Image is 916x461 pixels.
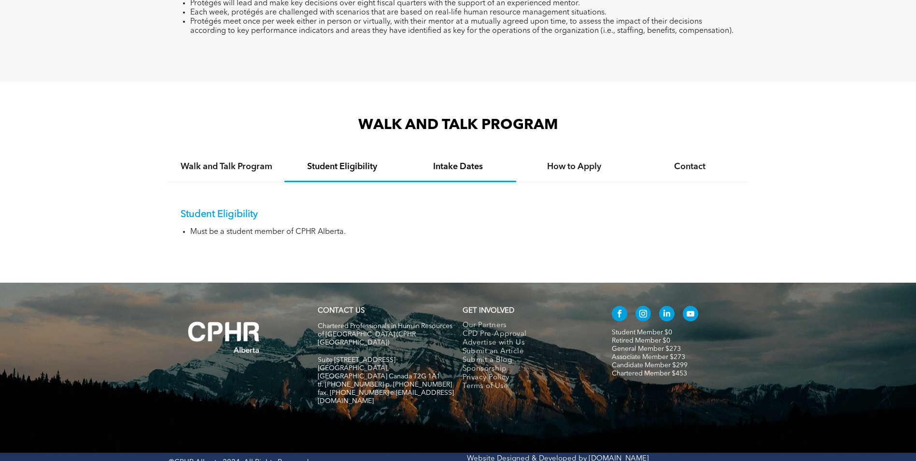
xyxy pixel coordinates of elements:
a: Privacy Policy [463,374,592,382]
a: Retired Member $0 [612,337,670,344]
span: Suite [STREET_ADDRESS] [318,357,395,363]
h4: How to Apply [525,161,623,172]
span: fax. [PHONE_NUMBER] e:[EMAIL_ADDRESS][DOMAIN_NAME] [318,389,454,404]
li: Protégés meet once per week either in person or virtually, with their mentor at a mutually agreed... [190,17,736,36]
a: Submit a Blog [463,356,592,365]
a: Associate Member $273 [612,354,685,360]
a: Candidate Member $299 [612,362,688,369]
span: WALK AND TALK PROGRAM [358,118,558,132]
span: [GEOGRAPHIC_DATA], [GEOGRAPHIC_DATA] Canada T2G 1A1 [318,365,440,380]
li: Must be a student member of CPHR Alberta. [190,228,736,237]
a: Submit an Article [463,347,592,356]
a: Student Member $0 [612,329,672,336]
img: A white background with a few lines on it [169,302,280,373]
a: linkedin [659,306,675,324]
h4: Walk and Talk Program [177,161,276,172]
a: facebook [612,306,627,324]
span: GET INVOLVED [463,307,514,315]
a: CONTACT US [318,307,365,315]
p: Student Eligibility [181,209,736,220]
h4: Student Eligibility [293,161,392,172]
a: youtube [683,306,698,324]
span: tf. [PHONE_NUMBER] p. [PHONE_NUMBER] [318,381,452,388]
a: Our Partners [463,321,592,330]
a: Terms of Use [463,382,592,391]
a: CPD Pre-Approval [463,330,592,339]
a: General Member $273 [612,346,681,352]
li: Each week, protégés are challenged with scenarios that are based on real-life human resource mana... [190,8,736,17]
a: Sponsorship [463,365,592,374]
span: Chartered Professionals in Human Resources of [GEOGRAPHIC_DATA] (CPHR [GEOGRAPHIC_DATA]) [318,323,452,346]
h4: Contact [641,161,739,172]
a: Chartered Member $453 [612,370,687,377]
h4: Intake Dates [409,161,507,172]
a: Advertise with Us [463,339,592,347]
a: instagram [635,306,651,324]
